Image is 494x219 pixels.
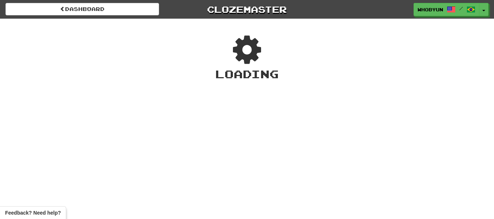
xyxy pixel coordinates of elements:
a: Clozemaster [170,3,324,16]
a: Dashboard [5,3,159,15]
span: whobyun [418,6,443,13]
span: Open feedback widget [5,209,61,216]
span: / [459,6,463,11]
a: whobyun / [414,3,479,16]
